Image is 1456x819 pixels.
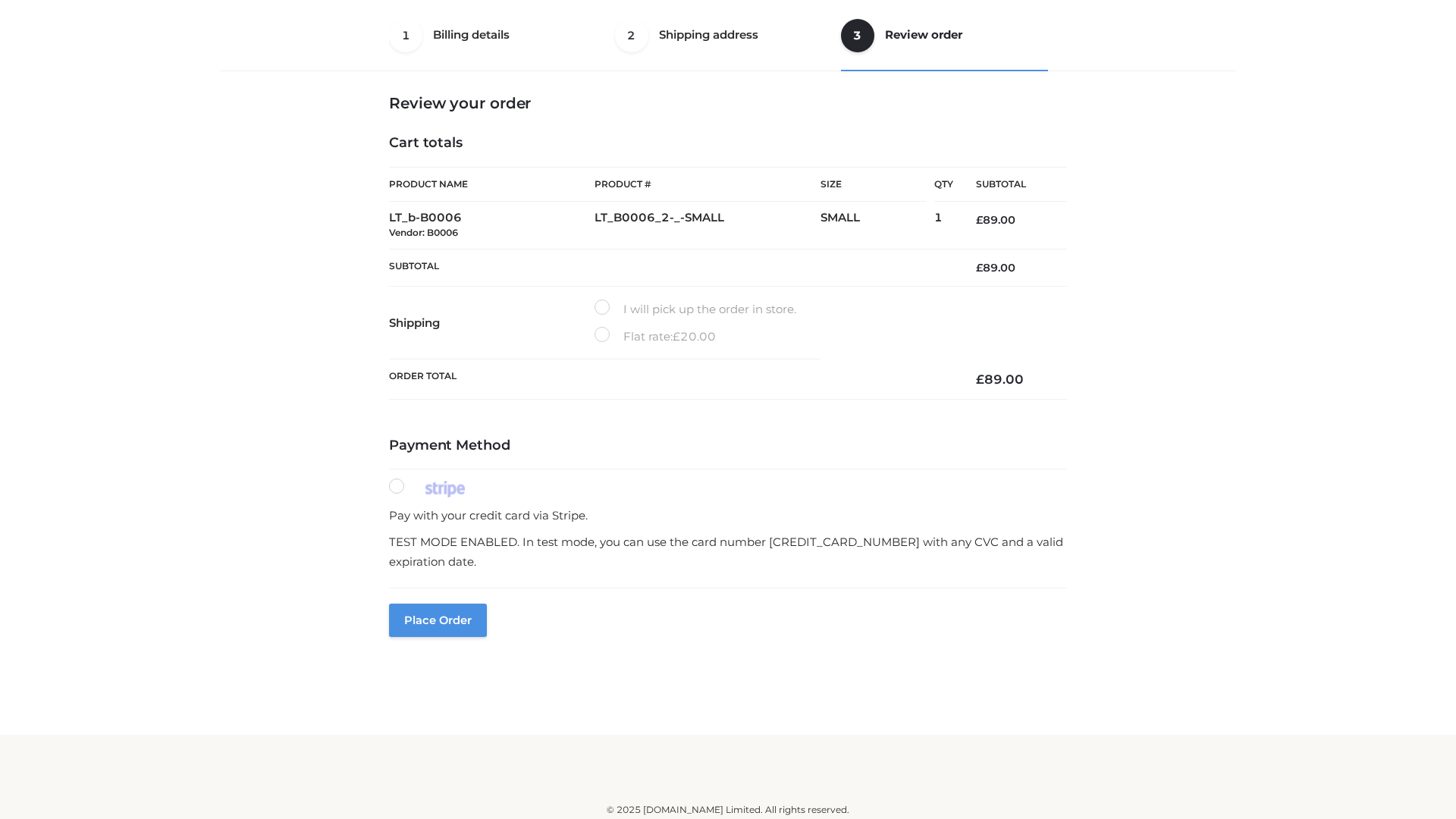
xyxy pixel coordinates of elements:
td: 1 [934,202,953,249]
h4: Cart totals [389,135,1067,152]
th: Shipping [389,287,595,359]
div: © 2025 [DOMAIN_NAME] Limited. All rights reserved. [225,802,1231,817]
td: LT_b-B0006 [389,202,595,249]
bdi: 89.00 [976,213,1015,227]
th: Product # [595,167,821,202]
label: Flat rate: [595,327,716,347]
bdi: 89.00 [976,261,1015,275]
th: Size [821,168,927,202]
td: LT_B0006_2-_-SMALL [595,202,821,249]
th: Qty [934,167,953,202]
span: £ [976,372,984,387]
th: Subtotal [953,168,1067,202]
span: £ [673,329,680,344]
bdi: 20.00 [673,329,716,344]
span: £ [976,213,983,227]
bdi: 89.00 [976,372,1024,387]
small: Vendor: B0006 [389,227,458,238]
h3: Review your order [389,94,1067,112]
h4: Payment Method [389,438,1067,454]
th: Product Name [389,167,595,202]
span: £ [976,261,983,275]
p: TEST MODE ENABLED. In test mode, you can use the card number [CREDIT_CARD_NUMBER] with any CVC an... [389,532,1067,571]
button: Place order [389,604,487,637]
label: I will pick up the order in store. [595,300,796,319]
th: Subtotal [389,249,953,286]
td: SMALL [821,202,934,249]
th: Order Total [389,359,953,400]
p: Pay with your credit card via Stripe. [389,506,1067,526]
